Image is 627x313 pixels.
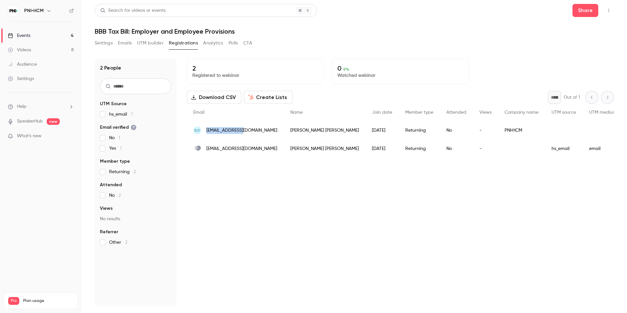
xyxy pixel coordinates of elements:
[109,239,127,246] span: Other
[192,72,318,79] p: Registered to webinar
[193,110,204,115] span: Email
[589,110,617,115] span: UTM medium
[473,140,498,158] div: -
[193,145,201,153] img: cst-cpa.com
[399,140,440,158] div: Returning
[290,110,303,115] span: Name
[109,135,120,141] span: No
[8,32,30,39] div: Events
[100,158,130,165] span: Member type
[17,133,41,140] span: What's new
[100,124,137,131] span: Email verified
[109,111,133,118] span: hs_email
[8,6,19,16] img: PNI•HCM
[187,91,241,104] button: Download CSV
[284,140,365,158] div: [PERSON_NAME] [PERSON_NAME]
[243,38,252,48] button: CTA
[365,140,399,158] div: [DATE]
[100,64,121,72] h1: 2 People
[131,112,133,117] span: 1
[8,103,74,110] li: help-dropdown-opener
[47,118,60,125] span: new
[125,240,127,245] span: 2
[284,121,365,140] div: [PERSON_NAME] [PERSON_NAME]
[95,38,113,48] button: Settings
[203,38,223,48] button: Analytics
[17,103,26,110] span: Help
[24,8,44,14] h6: PNI•HCM
[8,47,31,53] div: Videos
[109,145,121,152] span: Yes
[8,297,19,305] span: Pro
[8,61,37,68] div: Audience
[95,27,614,35] h1: BBB Tax Bill: Employer and Employee Provisions
[372,110,392,115] span: Join date
[545,140,583,158] div: hs_email
[192,64,318,72] p: 2
[100,216,171,222] p: No results
[440,121,473,140] div: No
[343,67,349,72] span: 0 %
[473,121,498,140] div: -
[100,7,166,14] div: Search for videos or events
[23,298,73,304] span: Plan usage
[194,127,200,133] span: SO
[134,170,136,174] span: 2
[552,110,576,115] span: UTM source
[119,136,120,140] span: 1
[120,146,121,151] span: 1
[337,64,463,72] p: 0
[229,38,238,48] button: Polls
[505,110,539,115] span: Company name
[564,94,580,101] p: Out of 1
[100,205,113,212] span: Views
[100,182,122,188] span: Attended
[572,4,598,17] button: Share
[399,121,440,140] div: Returning
[109,192,121,199] span: No
[446,110,466,115] span: Attended
[100,101,171,246] section: facet-groups
[206,127,277,134] span: [EMAIL_ADDRESS][DOMAIN_NAME]
[66,133,74,139] iframe: Noticeable Trigger
[118,38,132,48] button: Emails
[169,38,198,48] button: Registrations
[405,110,433,115] span: Member type
[119,193,121,198] span: 2
[498,121,545,140] div: PNI•HCM
[244,91,293,104] button: Create Lists
[583,140,623,158] div: email
[337,72,463,79] p: Watched webinar
[440,140,473,158] div: No
[479,110,491,115] span: Views
[365,121,399,140] div: [DATE]
[137,38,164,48] button: UTM builder
[109,169,136,175] span: Returning
[100,229,118,235] span: Referrer
[206,145,277,152] span: [EMAIL_ADDRESS][DOMAIN_NAME]
[100,101,127,107] span: UTM Source
[8,75,34,82] div: Settings
[17,118,43,125] a: SpeakerHub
